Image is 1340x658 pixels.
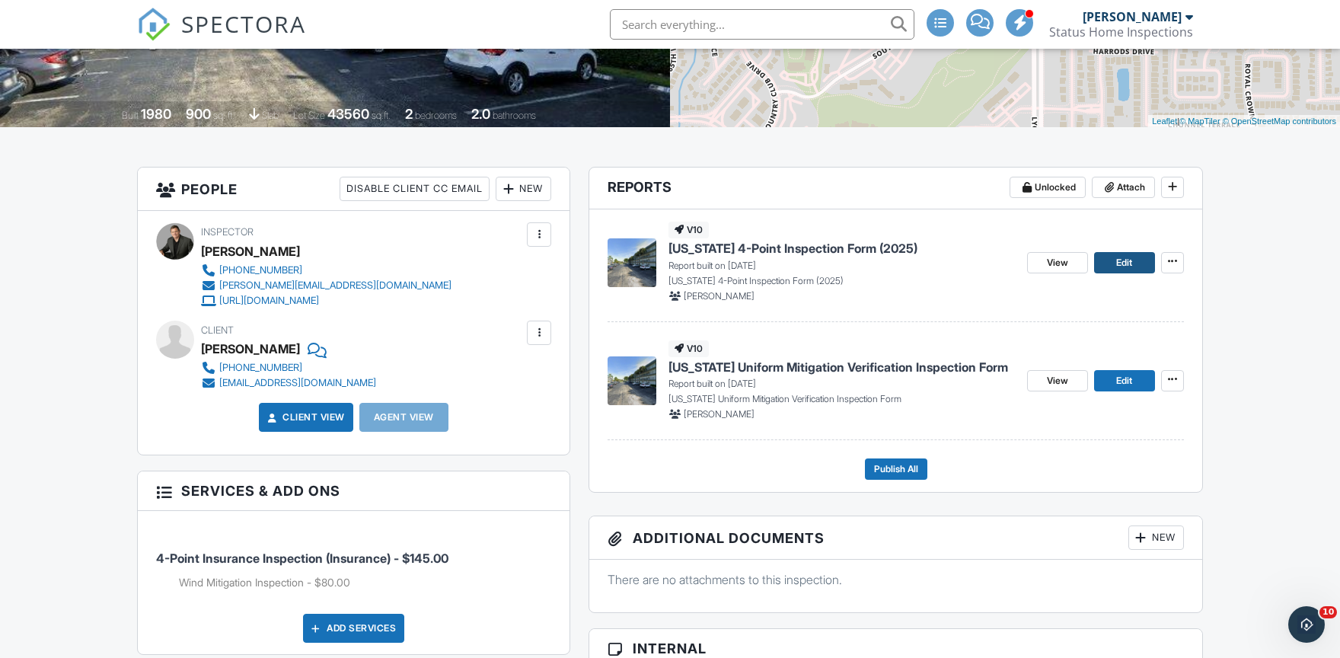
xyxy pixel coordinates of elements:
div: [EMAIL_ADDRESS][DOMAIN_NAME] [219,377,376,389]
div: [PERSON_NAME][EMAIL_ADDRESS][DOMAIN_NAME] [219,279,451,292]
span: 10 [1319,606,1337,618]
p: There are no attachments to this inspection. [608,571,1184,588]
span: bathrooms [493,110,536,121]
a: [EMAIL_ADDRESS][DOMAIN_NAME] [201,375,376,391]
a: © OpenStreetMap contributors [1223,117,1336,126]
div: 1980 [141,106,171,122]
span: bedrooms [415,110,457,121]
span: Inspector [201,226,254,238]
h3: Services & Add ons [138,471,569,511]
div: 2.0 [471,106,490,122]
h3: People [138,168,569,211]
span: slab [262,110,279,121]
span: sq.ft. [372,110,391,121]
a: © MapTiler [1179,117,1220,126]
a: [URL][DOMAIN_NAME] [201,293,451,308]
a: [PHONE_NUMBER] [201,263,451,278]
span: sq. ft. [213,110,234,121]
span: Built [122,110,139,121]
span: 4-Point Insurance Inspection (Insurance) - $145.00 [156,551,448,566]
div: [URL][DOMAIN_NAME] [219,295,319,307]
a: [PHONE_NUMBER] [201,360,376,375]
div: Disable Client CC Email [340,177,490,201]
div: Add Services [303,614,404,643]
div: 2 [405,106,413,122]
li: Add on: Wind Mitigation Inspection [179,575,551,590]
a: Client View [264,410,345,425]
div: [PHONE_NUMBER] [219,362,302,374]
li: Service: 4-Point Insurance Inspection (Insurance) [156,522,551,602]
a: [PERSON_NAME][EMAIL_ADDRESS][DOMAIN_NAME] [201,278,451,293]
div: 43560 [327,106,369,122]
div: [PERSON_NAME] [1083,9,1182,24]
span: Lot Size [293,110,325,121]
div: New [496,177,551,201]
img: The Best Home Inspection Software - Spectora [137,8,171,41]
div: 900 [186,106,211,122]
a: Leaflet [1152,117,1177,126]
span: Client [201,324,234,336]
div: Status Home Inspections [1049,24,1193,40]
a: SPECTORA [137,21,306,53]
input: Search everything... [610,9,914,40]
iframe: Intercom live chat [1288,606,1325,643]
div: New [1128,525,1184,550]
div: | [1148,115,1340,128]
div: [PHONE_NUMBER] [219,264,302,276]
span: SPECTORA [181,8,306,40]
h3: Additional Documents [589,516,1202,560]
div: [PERSON_NAME] [201,337,300,360]
div: [PERSON_NAME] [201,240,300,263]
